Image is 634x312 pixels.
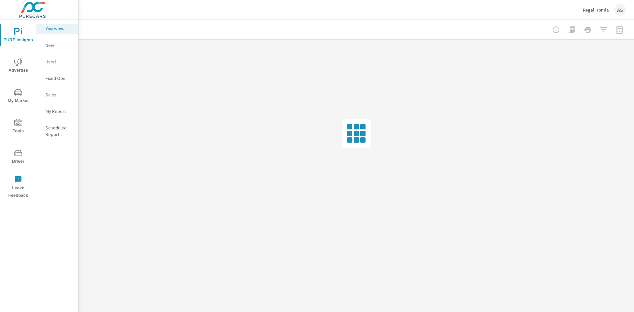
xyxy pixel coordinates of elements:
[46,75,73,82] p: Fixed Ops
[36,57,78,67] div: Used
[36,24,78,34] div: Overview
[614,4,626,16] div: AS
[36,123,78,139] div: Scheduled Reports
[36,73,78,83] div: Fixed Ops
[46,91,73,98] p: Sales
[2,119,34,135] span: Tools
[46,124,73,138] p: Scheduled Reports
[2,149,34,165] span: Driver
[36,106,78,116] div: My Report
[2,88,34,105] span: My Market
[2,28,34,44] span: PURE Insights
[583,7,609,13] p: Regal Honda
[46,25,73,32] p: Overview
[36,40,78,50] div: New
[46,108,73,115] p: My Report
[0,20,36,202] div: nav menu
[36,90,78,100] div: Sales
[2,58,34,74] span: Advertise
[2,176,34,199] span: Leave Feedback
[46,42,73,49] p: New
[46,58,73,65] p: Used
